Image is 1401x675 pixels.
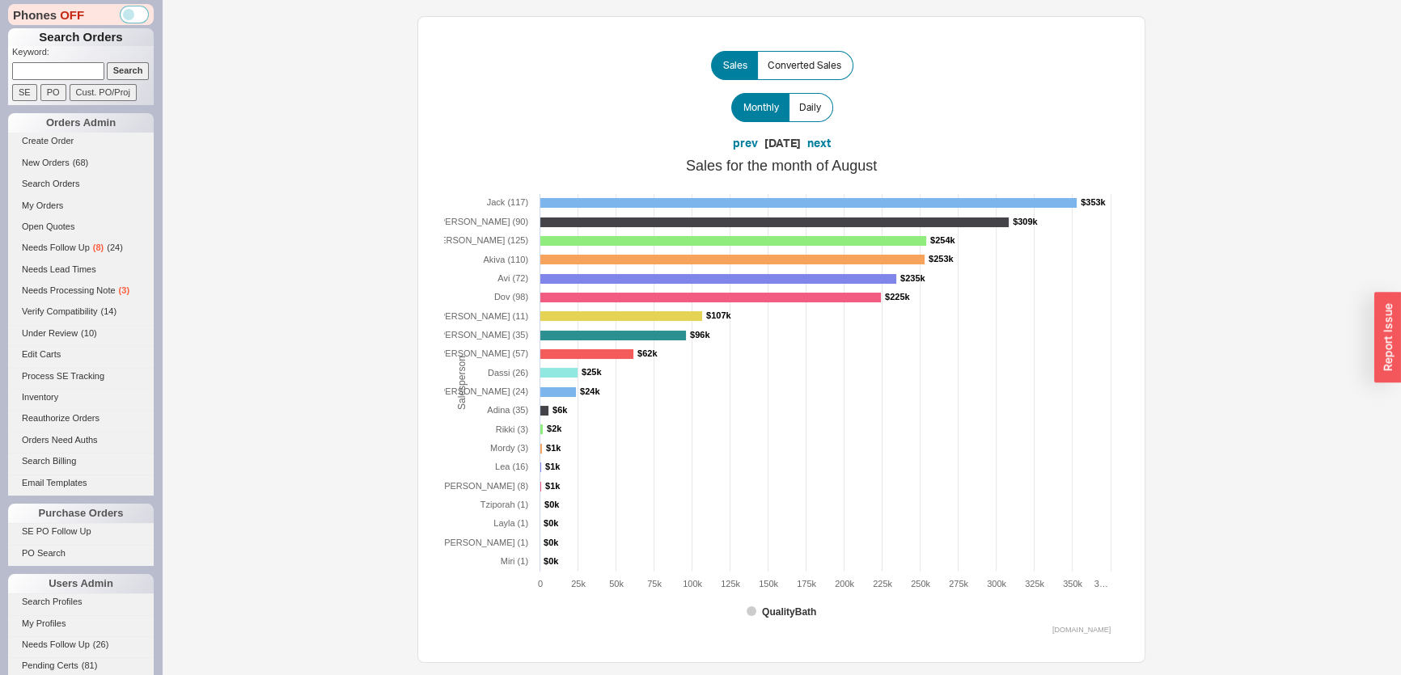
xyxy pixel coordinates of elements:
[1063,579,1082,589] text: 350k
[501,556,528,566] tspan: Miri (1)
[488,368,528,378] tspan: Dassi (26)
[1081,197,1106,207] tspan: $353k
[8,133,154,150] a: Create Order
[544,500,560,509] tspan: $0k
[582,367,602,377] tspan: $25k
[8,325,154,342] a: Under Review(10)
[768,59,841,72] span: Converted Sales
[73,158,89,167] span: ( 68 )
[22,306,98,316] span: Verify Compatibility
[480,500,528,509] tspan: Tziporah (1)
[490,443,528,453] tspan: Mordy (3)
[107,243,123,252] span: ( 24 )
[1094,579,1108,589] tspan: 3…
[8,432,154,449] a: Orders Need Auths
[22,243,90,252] span: Needs Follow Up
[683,579,702,589] text: 100k
[487,405,528,415] tspan: Adina (35)
[8,303,154,320] a: Verify Compatibility(14)
[911,579,930,589] text: 250k
[544,556,559,566] tspan: $0k
[546,443,561,453] tspan: $1k
[8,282,154,299] a: Needs Processing Note(3)
[580,386,600,396] tspan: $24k
[22,158,70,167] span: New Orders
[8,475,154,491] a: Email Templates
[797,579,816,589] text: 175k
[8,261,154,278] a: Needs Lead Times
[723,59,747,72] span: Sales
[12,46,154,62] p: Keyword:
[70,84,137,101] input: Cust. PO/Proj
[493,518,528,528] tspan: Layla (1)
[22,285,116,295] span: Needs Processing Note
[8,346,154,363] a: Edit Carts
[552,405,568,415] tspan: $6k
[799,101,821,114] span: Daily
[437,311,528,321] tspan: [PERSON_NAME] (11)
[40,84,66,101] input: PO
[885,292,910,302] tspan: $225k
[8,410,154,427] a: Reauthorize Orders
[690,330,710,340] tspan: $96k
[637,348,658,358] tspan: $62k
[497,273,528,283] tspan: Avi (72)
[759,579,778,589] text: 150k
[8,389,154,406] a: Inventory
[733,135,758,151] button: prev
[437,386,528,396] tspan: [PERSON_NAME] (24)
[437,217,528,226] tspan: [PERSON_NAME] (90)
[8,154,154,171] a: New Orders(68)
[12,84,37,101] input: SE
[8,218,154,235] a: Open Quotes
[544,518,559,528] tspan: $0k
[547,424,562,433] tspan: $2k
[8,574,154,593] div: Users Admin
[1013,217,1038,226] tspan: $309k
[456,356,468,410] tspan: Salesperson
[706,310,731,320] tspan: $107k
[609,579,624,589] text: 50k
[22,660,78,670] span: Pending Certs
[762,606,816,618] tspan: QualityBath
[60,6,84,23] span: OFF
[647,579,662,589] text: 75k
[495,462,528,471] tspan: Lea (16)
[8,113,154,133] div: Orders Admin
[8,368,154,385] a: Process SE Tracking
[987,579,1006,589] text: 300k
[442,538,528,547] tspan: [PERSON_NAME] (1)
[8,636,154,653] a: Needs Follow Up(26)
[8,239,154,256] a: Needs Follow Up(8)(24)
[496,424,528,434] tspan: Rikki (3)
[930,235,955,245] tspan: $254k
[544,538,559,547] tspan: $0k
[93,639,109,649] span: ( 26 )
[22,328,78,338] span: Under Review
[22,371,104,381] span: Process SE Tracking
[119,285,129,295] span: ( 3 )
[442,481,528,491] tspan: [PERSON_NAME] (8)
[545,481,561,491] tspan: $1k
[437,348,528,358] tspan: [PERSON_NAME] (57)
[807,135,831,151] button: next
[1052,626,1111,634] text: [DOMAIN_NAME]
[8,504,154,523] div: Purchase Orders
[8,28,154,46] h1: Search Orders
[571,579,586,589] text: 25k
[721,579,740,589] text: 125k
[107,62,150,79] input: Search
[8,4,154,25] div: Phones
[101,306,117,316] span: ( 14 )
[93,243,104,252] span: ( 8 )
[8,175,154,192] a: Search Orders
[929,254,954,264] tspan: $253k
[8,615,154,632] a: My Profiles
[8,523,154,540] a: SE PO Follow Up
[437,330,528,340] tspan: [PERSON_NAME] (35)
[22,639,90,649] span: Needs Follow Up
[835,579,854,589] text: 200k
[487,197,528,207] tspan: Jack (117)
[432,235,528,245] tspan: [PERSON_NAME] (125)
[545,462,561,471] tspan: $1k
